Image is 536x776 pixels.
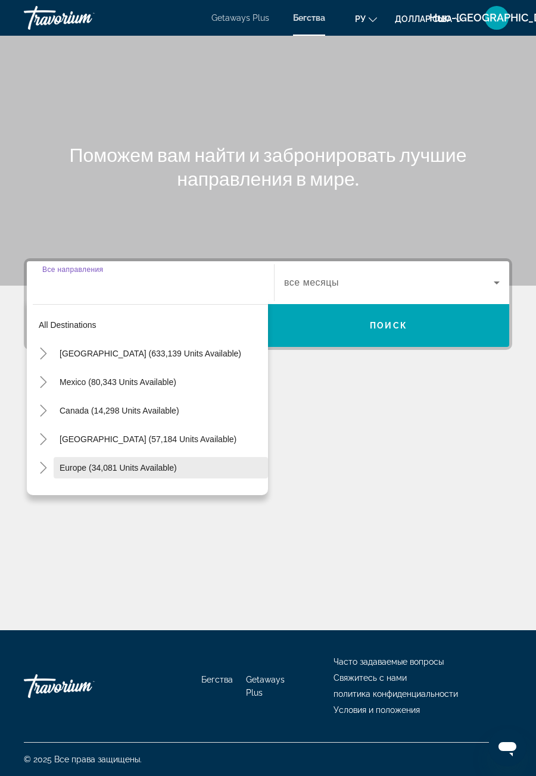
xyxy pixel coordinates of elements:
button: [GEOGRAPHIC_DATA] (57,184 units available) [54,428,268,450]
a: Условия и положения [334,705,420,715]
button: Toggle Mexico (80,343 units available) [33,372,54,393]
button: Toggle Europe (34,081 units available) [33,458,54,478]
h1: Поможем вам найти и забронировать лучшие направления в мире. [45,143,491,190]
button: Меню пользователя [481,5,512,30]
button: [GEOGRAPHIC_DATA] (633,139 units available) [54,343,268,364]
a: Травориум [24,668,143,704]
span: [GEOGRAPHIC_DATA] (57,184 units available) [60,434,236,444]
button: Toggle United States (633,139 units available) [33,343,54,364]
button: Toggle Caribbean & Atlantic Islands (57,184 units available) [33,429,54,450]
span: All destinations [39,320,96,330]
a: Getaways Plus [211,13,269,23]
a: политика конфиденциальности [334,689,458,699]
font: доллар США [395,14,452,24]
span: Canada (14,298 units available) [60,406,179,415]
button: All destinations [33,314,268,336]
span: Поиск [370,321,407,330]
a: Getaways Plus [246,675,285,697]
a: Свяжитесь с нами [334,673,407,683]
a: Бегства [293,13,325,23]
button: Canada (14,298 units available) [54,400,268,421]
a: Травориум [24,2,143,33]
a: Бегства [201,675,233,684]
font: © 2025 Все права защищены. [24,755,142,764]
iframe: Кнопка запуска окна обмена сообщениями [488,728,526,766]
span: Все направления [42,265,103,273]
button: Europe (34,081 units available) [54,457,268,478]
button: Mexico (80,343 units available) [54,371,268,393]
button: Toggle Australia (3,273 units available) [33,486,54,507]
span: Europe (34,081 units available) [60,463,177,473]
button: Изменить язык [355,10,377,27]
button: Поиск [268,304,509,347]
button: Toggle Canada (14,298 units available) [33,400,54,421]
button: Australia (3,273 units available) [54,486,268,507]
div: Search widget [27,261,509,347]
a: Часто задаваемые вопросы [334,657,444,667]
button: Изменить валюту [395,10,463,27]
span: Mexico (80,343 units available) [60,377,176,387]
font: ру [355,14,366,24]
span: [GEOGRAPHIC_DATA] (633,139 units available) [60,349,241,358]
span: все месяцы [284,277,339,287]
